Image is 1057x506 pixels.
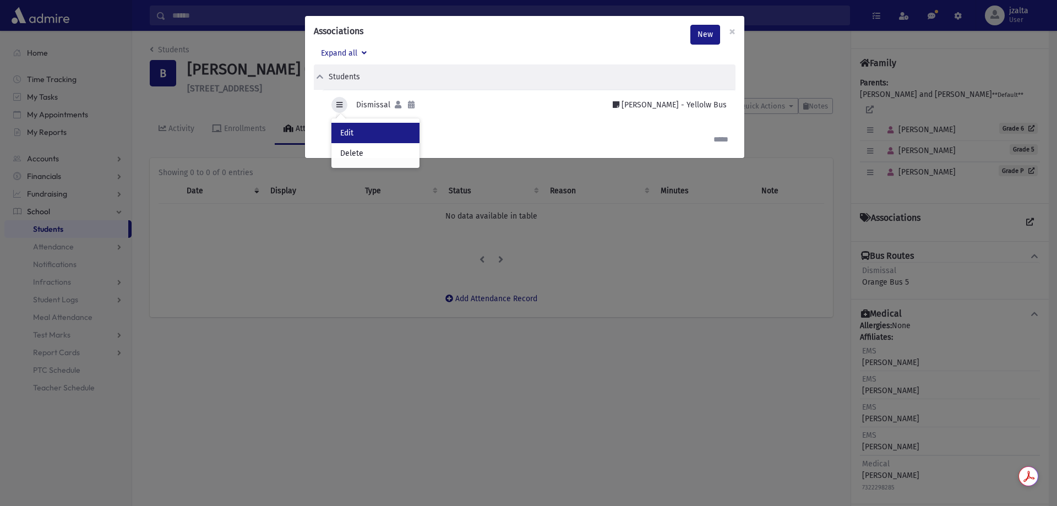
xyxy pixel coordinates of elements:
button: Close [720,16,744,47]
div: Dismissal [356,99,390,111]
a: Delete [331,143,419,164]
div: [PERSON_NAME] - Yellolw Bus [613,99,727,111]
div: Students [329,71,360,83]
a: New [690,25,720,45]
h6: Associations [314,25,363,38]
button: Expand all [314,45,374,64]
a: Edit [331,123,419,143]
button: Students [314,71,727,83]
span: × [729,24,735,39]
